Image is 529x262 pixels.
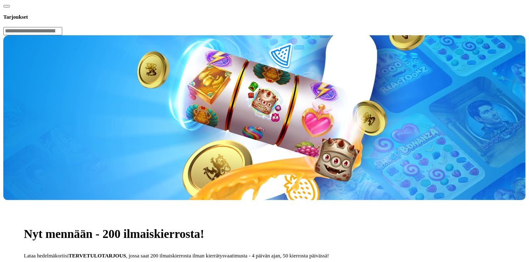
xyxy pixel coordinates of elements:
[24,227,505,241] h1: Nyt mennään - 200 ilmaiskierrosta!
[3,5,10,7] button: chevron-left icon
[24,252,505,260] p: Lataa hedelmäkoriisi , jossa saat 200 ilmaiskierrosta ilman kierrätysvaatimusta - 4 päivän ajan, ...
[68,253,126,259] strong: TERVETULOTARJOUS
[3,35,526,200] img: Kasinon Tervetulotarjous
[3,27,62,35] input: Search
[3,13,526,21] h3: Tarjoukset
